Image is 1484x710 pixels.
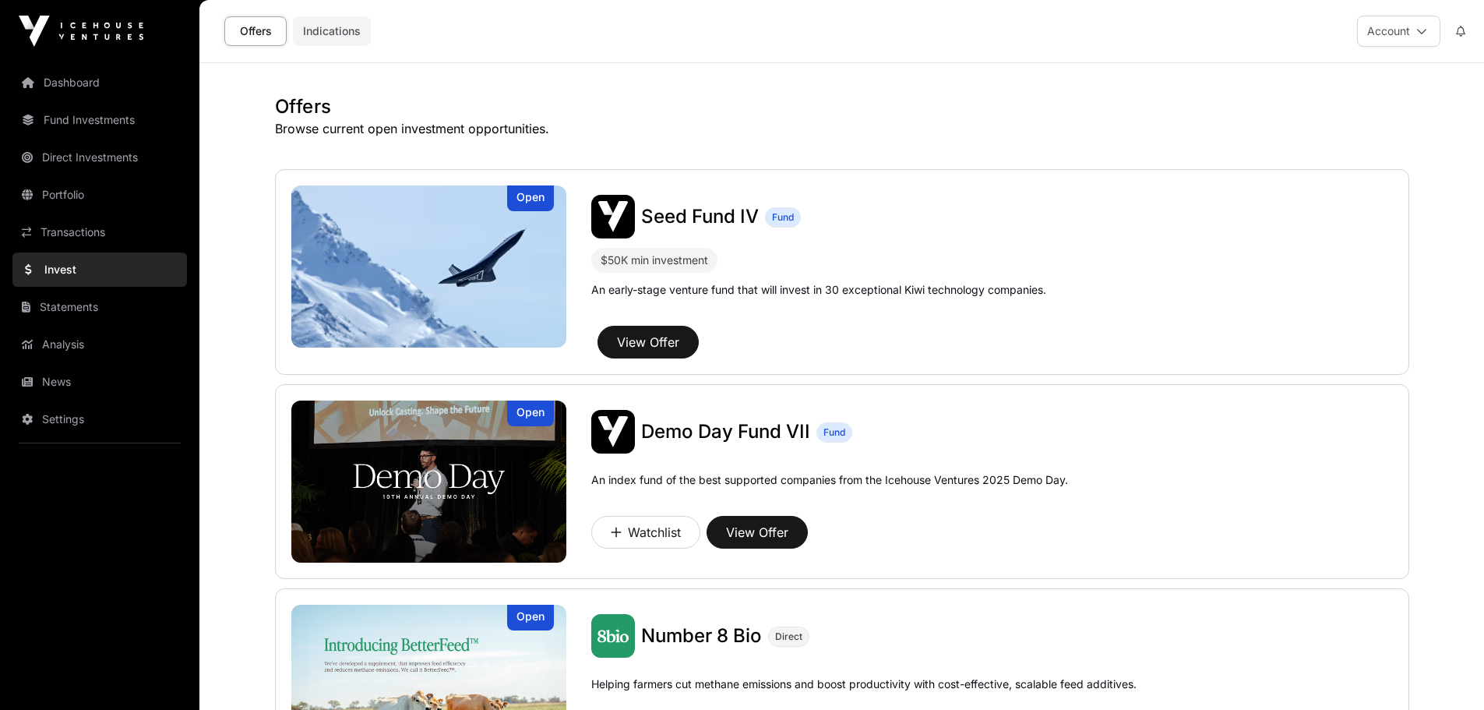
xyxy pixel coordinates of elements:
[507,185,554,211] div: Open
[275,119,1409,138] p: Browse current open investment opportunities.
[775,631,802,643] span: Direct
[12,65,187,100] a: Dashboard
[591,516,700,549] button: Watchlist
[12,103,187,137] a: Fund Investments
[707,516,808,549] button: View Offer
[224,16,287,46] a: Offers
[591,614,635,658] img: Number 8 Bio
[507,605,554,631] div: Open
[12,253,187,287] a: Invest
[275,94,1409,119] h1: Offers
[823,426,845,439] span: Fund
[591,472,1068,488] p: An index fund of the best supported companies from the Icehouse Ventures 2025 Demo Day.
[12,215,187,249] a: Transactions
[641,204,759,229] a: Seed Fund IV
[12,365,187,399] a: News
[293,16,371,46] a: Indications
[291,401,567,563] img: Demo Day Fund VII
[601,251,708,270] div: $50K min investment
[591,282,1046,298] p: An early-stage venture fund that will invest in 30 exceptional Kiwi technology companies.
[291,401,567,563] a: Demo Day Fund VIIOpen
[507,401,554,426] div: Open
[591,410,635,454] img: Demo Day Fund VII
[12,140,187,175] a: Direct Investments
[597,326,699,359] button: View Offer
[1357,16,1440,47] button: Account
[591,195,635,238] img: Seed Fund IV
[1406,635,1484,710] iframe: Chat Widget
[641,420,810,443] span: Demo Day Fund VII
[12,178,187,212] a: Portfolio
[12,402,187,436] a: Settings
[12,327,187,362] a: Analysis
[641,624,762,647] span: Number 8 Bio
[19,16,143,47] img: Icehouse Ventures Logo
[12,290,187,324] a: Statements
[772,211,794,224] span: Fund
[591,248,717,273] div: $50K min investment
[641,205,759,228] span: Seed Fund IV
[291,185,567,348] img: Seed Fund IV
[291,185,567,348] a: Seed Fund IVOpen
[641,419,810,444] a: Demo Day Fund VII
[641,623,762,648] a: Number 8 Bio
